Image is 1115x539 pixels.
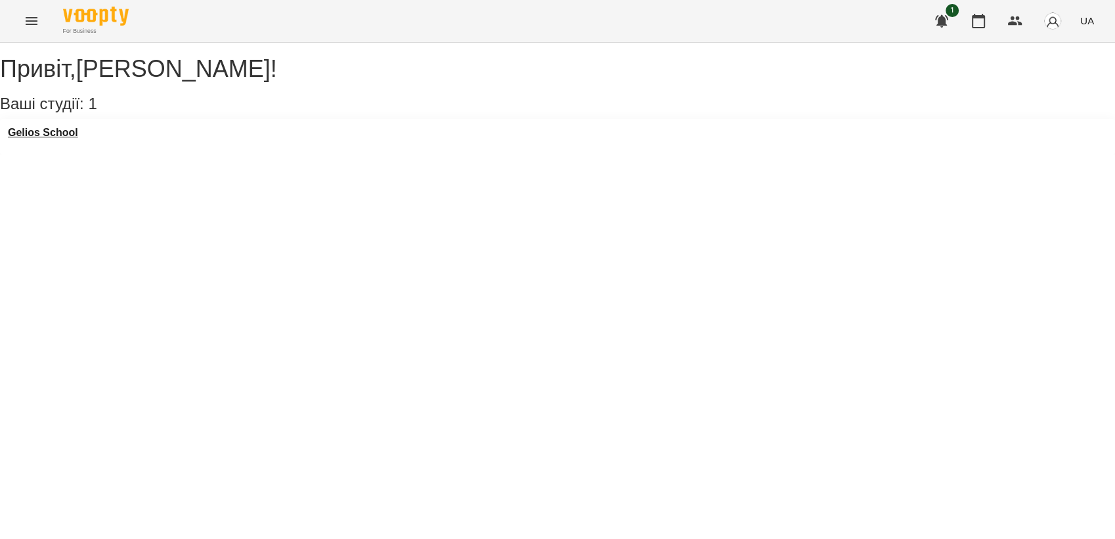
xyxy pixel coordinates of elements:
span: 1 [946,4,959,17]
span: 1 [88,95,97,112]
a: Gelios School [8,127,78,139]
button: Menu [16,5,47,37]
img: avatar_s.png [1043,12,1062,30]
button: UA [1075,9,1099,33]
span: UA [1080,14,1094,28]
img: Voopty Logo [63,7,129,26]
span: For Business [63,27,129,35]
